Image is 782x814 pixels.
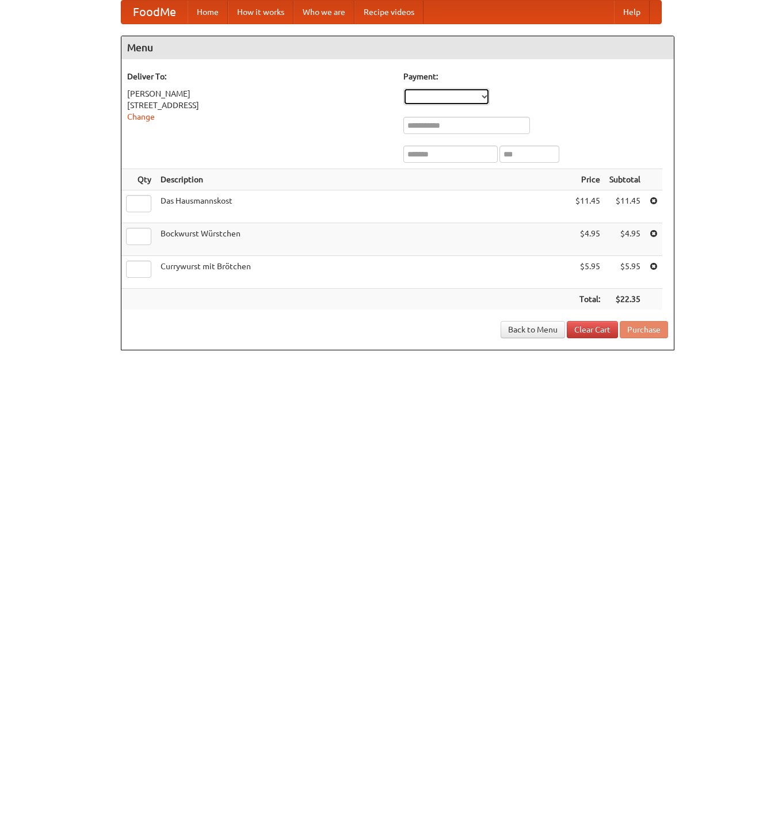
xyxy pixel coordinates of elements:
[620,321,668,338] button: Purchase
[571,190,605,223] td: $11.45
[567,321,618,338] a: Clear Cart
[228,1,293,24] a: How it works
[571,169,605,190] th: Price
[188,1,228,24] a: Home
[605,190,645,223] td: $11.45
[127,100,392,111] div: [STREET_ADDRESS]
[156,169,571,190] th: Description
[127,71,392,82] h5: Deliver To:
[156,190,571,223] td: Das Hausmannskost
[156,223,571,256] td: Bockwurst Würstchen
[121,36,674,59] h4: Menu
[605,256,645,289] td: $5.95
[605,289,645,310] th: $22.35
[571,223,605,256] td: $4.95
[121,1,188,24] a: FoodMe
[403,71,668,82] h5: Payment:
[156,256,571,289] td: Currywurst mit Brötchen
[501,321,565,338] a: Back to Menu
[571,256,605,289] td: $5.95
[127,88,392,100] div: [PERSON_NAME]
[293,1,354,24] a: Who we are
[605,169,645,190] th: Subtotal
[614,1,650,24] a: Help
[121,169,156,190] th: Qty
[354,1,424,24] a: Recipe videos
[605,223,645,256] td: $4.95
[127,112,155,121] a: Change
[571,289,605,310] th: Total:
